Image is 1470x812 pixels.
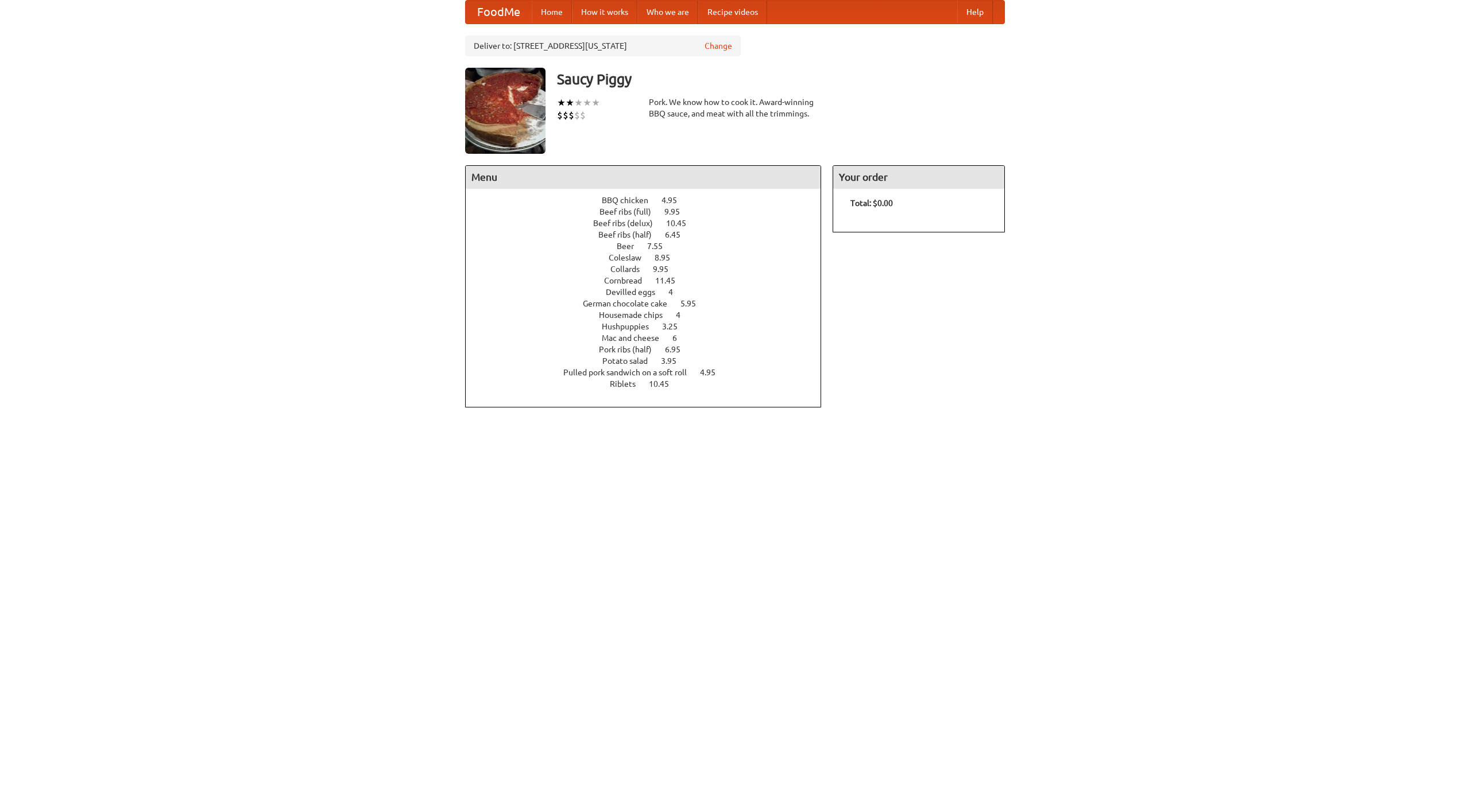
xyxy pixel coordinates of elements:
span: 9.95 [653,265,680,274]
span: 9.95 [664,207,691,216]
span: Beer [617,242,645,251]
a: BBQ chicken 4.95 [602,196,698,205]
a: Who we are [637,1,698,24]
span: Collards [610,265,651,274]
span: German chocolate cake [583,299,679,308]
span: 3.25 [662,322,689,331]
a: Pork ribs (half) 6.95 [599,345,702,354]
a: Collards 9.95 [610,265,690,274]
span: 10.45 [666,219,698,228]
li: $ [574,109,580,122]
a: Coleslaw 8.95 [609,253,691,262]
span: Devilled eggs [606,287,667,297]
span: BBQ chicken [602,196,660,205]
h4: Your order [833,166,1004,189]
a: How it works [572,1,637,24]
span: 6 [672,333,688,343]
span: Beef ribs (delux) [593,219,664,228]
a: Potato salad 3.95 [602,356,698,366]
span: 6.95 [665,345,692,354]
img: angular.jpg [465,68,546,154]
span: 4.95 [700,368,727,377]
a: Change [705,40,732,52]
h3: Saucy Piggy [557,68,1005,91]
span: Pork ribs (half) [599,345,663,354]
a: Riblets 10.45 [610,379,690,388]
a: Recipe videos [698,1,767,24]
a: Housemade chips 4 [599,310,702,320]
a: German chocolate cake 5.95 [583,299,717,308]
a: Pulled pork sandwich on a soft roll 4.95 [563,368,737,377]
span: Coleslaw [609,253,653,262]
li: ★ [591,96,600,109]
a: Devilled eggs 4 [606,287,694,297]
span: Beef ribs (full) [599,207,663,216]
a: Mac and cheese 6 [602,333,698,343]
span: Beef ribs (half) [598,230,663,239]
span: 5.95 [680,299,707,308]
span: Hushpuppies [602,322,660,331]
a: Cornbread 11.45 [604,276,697,285]
h4: Menu [466,166,821,189]
span: 8.95 [655,253,682,262]
span: Riblets [610,379,647,388]
span: Housemade chips [599,310,674,320]
a: Beef ribs (delux) 10.45 [593,219,707,228]
span: 4.95 [661,196,688,205]
a: Beef ribs (half) 6.45 [598,230,702,239]
span: 4 [668,287,684,297]
span: Pulled pork sandwich on a soft roll [563,368,698,377]
li: $ [563,109,568,122]
li: ★ [583,96,591,109]
li: ★ [574,96,583,109]
span: 10.45 [649,379,680,388]
li: ★ [557,96,566,109]
span: Mac and cheese [602,333,671,343]
a: FoodMe [466,1,532,24]
span: 4 [676,310,692,320]
a: Beef ribs (full) 9.95 [599,207,701,216]
span: 3.95 [661,356,688,366]
span: 7.55 [647,242,674,251]
span: Potato salad [602,356,659,366]
a: Home [532,1,572,24]
b: Total: $0.00 [850,199,893,208]
li: $ [557,109,563,122]
span: 11.45 [655,276,687,285]
li: $ [580,109,586,122]
span: Cornbread [604,276,653,285]
li: $ [568,109,574,122]
span: 6.45 [665,230,692,239]
div: Deliver to: [STREET_ADDRESS][US_STATE] [465,36,741,56]
a: Help [957,1,993,24]
a: Beer 7.55 [617,242,684,251]
a: Hushpuppies 3.25 [602,322,699,331]
div: Pork. We know how to cook it. Award-winning BBQ sauce, and meat with all the trimmings. [649,96,821,119]
li: ★ [566,96,574,109]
